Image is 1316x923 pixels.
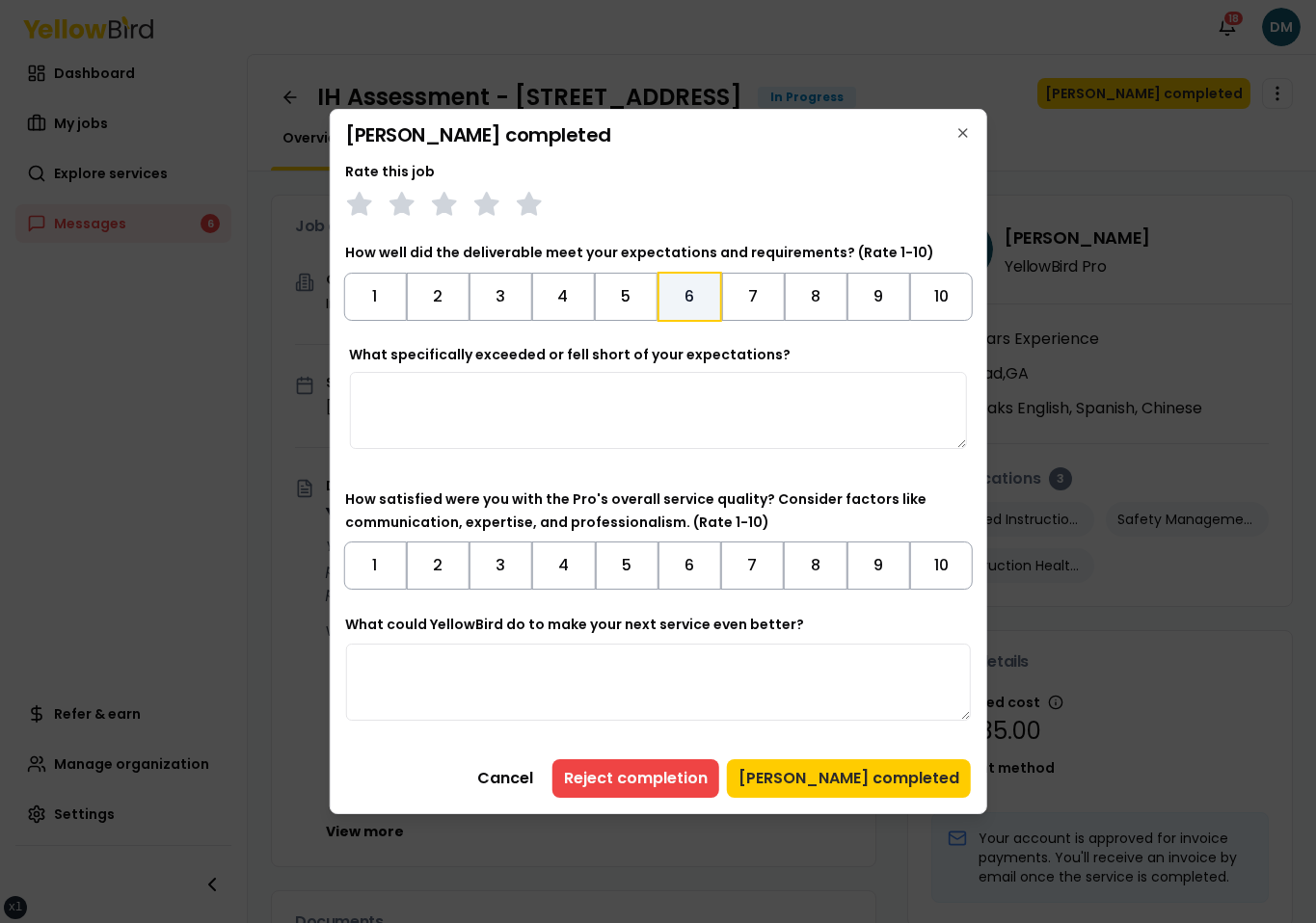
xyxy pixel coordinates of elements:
button: [PERSON_NAME] completed [727,759,971,798]
button: Toggle 4 [532,541,595,590]
label: How satisfied were you with the Pro's overall service quality? Consider factors like communicatio... [345,489,927,532]
button: Cancel [466,759,545,798]
button: Reject completion [552,759,719,798]
button: Toggle 10 [910,273,973,321]
button: Toggle 6 [658,541,721,590]
button: Toggle 10 [910,541,973,590]
button: Toggle 1 [343,541,406,590]
label: What could YellowBird do to make your next service even better? [345,615,804,634]
label: Rate this job [345,162,435,181]
button: Toggle 1 [343,273,406,321]
button: Toggle 2 [407,541,470,590]
button: Toggle 3 [469,273,531,321]
label: How well did the deliverable meet your expectations and requirements? (Rate 1-10) [345,243,934,262]
button: Toggle 5 [594,273,657,321]
h2: [PERSON_NAME] completed [345,125,971,145]
button: Toggle 7 [721,541,784,590]
button: Toggle 4 [531,273,594,321]
button: Toggle 8 [784,541,846,590]
button: Toggle 9 [846,541,909,590]
button: Toggle 5 [595,541,658,590]
button: Toggle 8 [785,273,847,321]
label: What specifically exceeded or fell short of your expectations? [349,345,791,364]
button: Toggle 2 [406,273,469,321]
button: Toggle 3 [470,541,532,590]
button: Toggle 9 [847,273,910,321]
button: Toggle 6 [658,272,722,322]
button: Toggle 7 [722,273,785,321]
